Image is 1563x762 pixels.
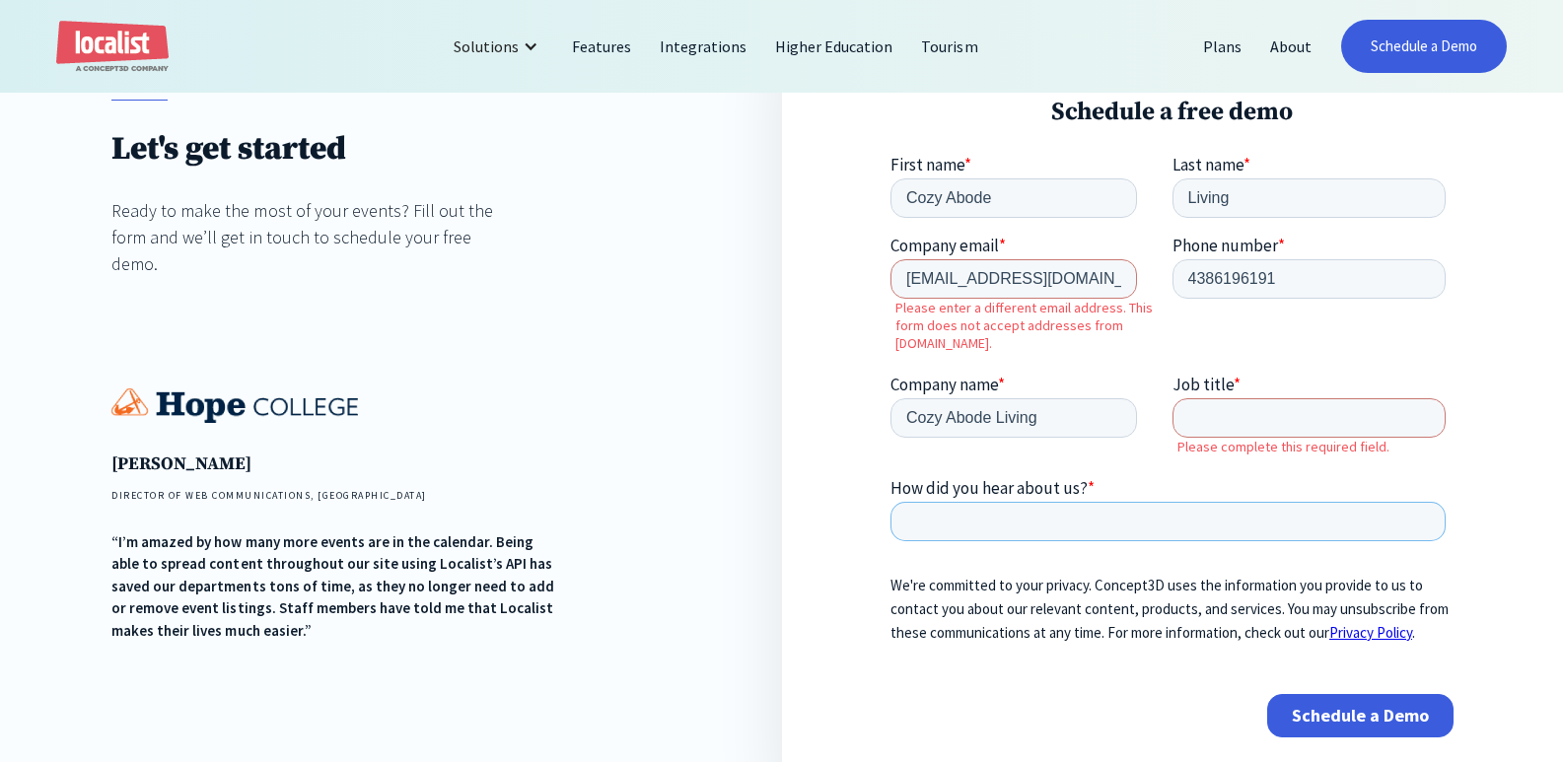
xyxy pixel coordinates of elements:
div: Solutions [454,35,519,58]
div: Ready to make the most of your events? Fill out the form and we’ll get in touch to schedule your ... [111,197,502,277]
label: Please complete this required field. [287,283,564,301]
h3: Schedule a free demo [890,96,1454,126]
label: Please enter a different email address. This form does not accept addresses from [DOMAIN_NAME]. [5,144,282,197]
a: About [1256,23,1326,70]
h4: DIRECTOR OF WEB COMMUNICATIONS, [GEOGRAPHIC_DATA] [111,488,558,503]
span: Job title [282,219,343,241]
a: Features [558,23,646,70]
a: Higher Education [761,23,907,70]
a: Integrations [646,23,761,70]
input: Schedule a Demo [377,539,563,583]
div: “I’m amazed by how many more events are in the calendar. Being able to spread content throughout ... [111,531,558,643]
a: Privacy Policy [439,468,522,487]
a: home [56,21,169,73]
span: Phone number [282,80,388,102]
strong: [PERSON_NAME] [111,452,251,475]
a: Tourism [907,23,992,70]
a: Plans [1189,23,1256,70]
iframe: Form 0 [890,154,1454,753]
img: Hope College logo [111,388,358,423]
div: Solutions [439,23,558,70]
a: Schedule a Demo [1341,20,1507,73]
h1: Let's get started [111,129,502,170]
